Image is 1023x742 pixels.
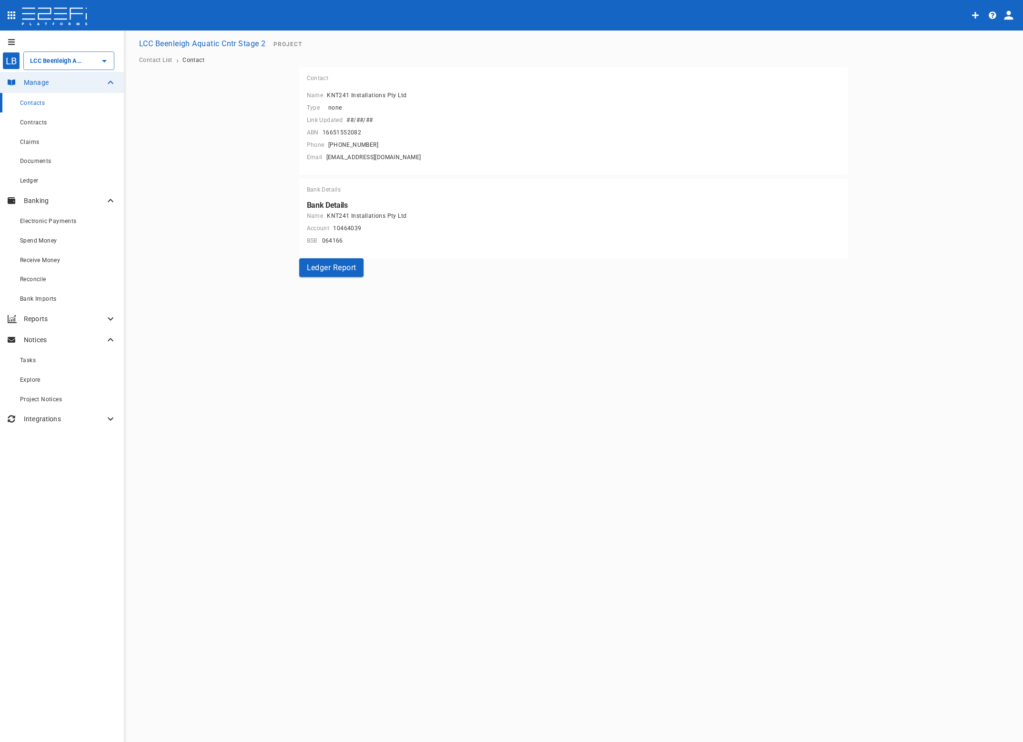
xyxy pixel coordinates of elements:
[24,78,105,87] p: Manage
[20,218,77,224] span: Electronic Payments
[20,295,57,302] span: Bank Imports
[323,210,410,222] button: KNT241 Installations Pty Ltd
[307,92,324,99] span: Name
[346,117,373,123] span: ##/##/##
[20,357,36,364] span: Tasks
[20,276,46,283] span: Reconcile
[326,154,421,161] span: [EMAIL_ADDRESS][DOMAIN_NAME]
[327,213,406,219] span: KNT241 Installations Pty Ltd
[24,196,105,205] p: Banking
[328,104,342,111] span: none
[327,92,406,99] span: KNT241 Installations Pty Ltd
[307,154,323,161] span: Email
[322,237,343,244] span: 064166
[324,139,383,151] button: [PHONE_NUMBER]
[323,89,410,102] button: KNT241 Installations Pty Ltd
[139,57,172,63] a: Contact List
[307,186,341,193] span: Bank Details
[20,257,60,264] span: Receive Money
[307,75,329,81] span: Contact
[323,151,425,163] button: [EMAIL_ADDRESS][DOMAIN_NAME]
[20,177,38,184] span: Ledger
[307,213,324,219] span: Name
[139,57,1008,63] nav: breadcrumb
[307,237,317,244] span: BSB
[28,56,83,66] input: LCC Beenleigh Aquatic Cntr Stage 2
[135,34,270,53] button: LCC Beenleigh Aquatic Cntr Stage 2
[273,41,302,48] span: Project
[320,102,350,114] button: none
[24,314,105,324] p: Reports
[2,52,20,70] div: LB
[20,139,39,145] span: Claims
[20,237,57,244] span: Spend Money
[328,142,379,148] span: [PHONE_NUMBER]
[307,142,324,148] span: Phone
[307,225,330,232] span: Account
[20,376,41,383] span: Explore
[307,104,320,111] span: Type
[329,222,365,234] button: 10464039
[24,414,105,424] p: Integrations
[319,126,365,139] button: 16651552082
[20,119,47,126] span: Contracts
[20,100,45,106] span: Contacts
[20,396,62,403] span: Project Notices
[317,234,348,247] button: 064166
[333,225,361,232] span: 10464039
[307,117,343,123] span: Link Updated
[323,129,361,136] span: 16651552082
[307,129,319,136] span: ABN
[98,54,111,68] button: Open
[20,158,51,164] span: Documents
[176,59,179,61] li: ›
[182,57,204,63] a: Contact
[299,258,364,277] button: Ledger Report
[307,201,348,210] h6: Bank Details
[24,335,105,345] p: Notices
[343,114,376,126] button: ##/##/##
